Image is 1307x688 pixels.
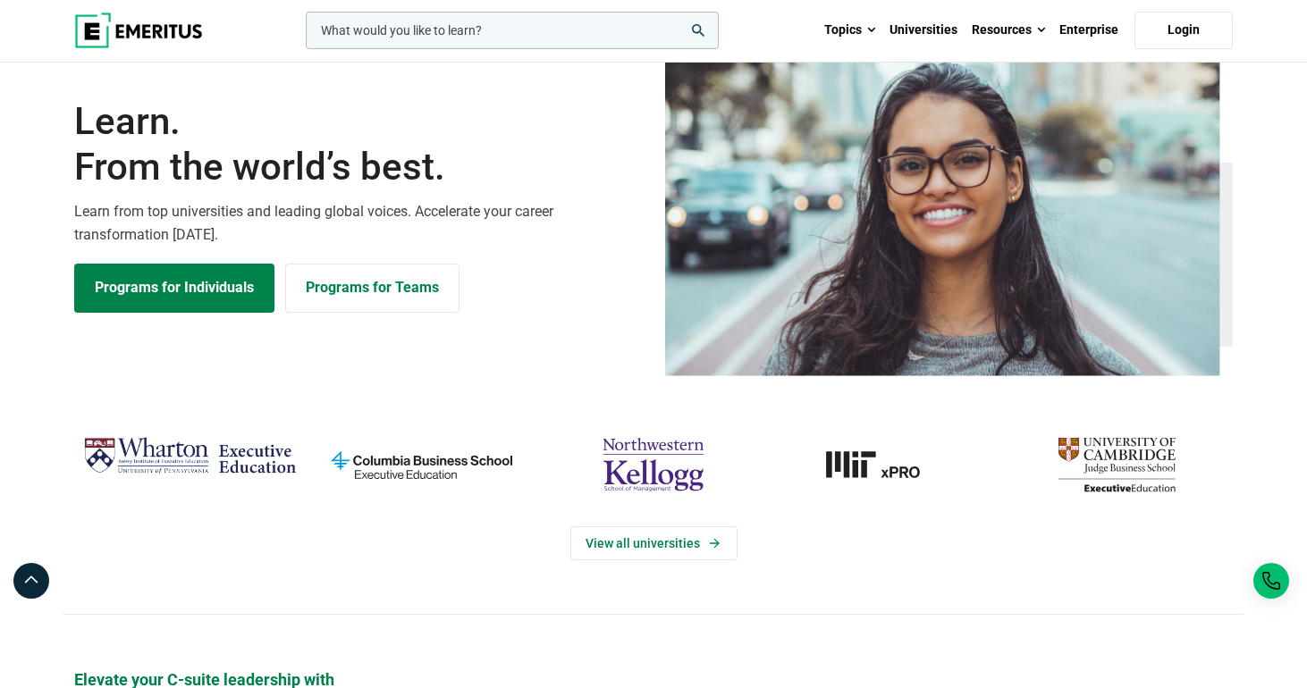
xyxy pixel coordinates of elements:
a: Explore Programs [74,264,274,312]
img: MIT xPRO [779,430,992,499]
img: cambridge-judge-business-school [1010,430,1224,499]
span: From the world’s best. [74,145,643,189]
img: Wharton Executive Education [83,430,297,482]
h1: Learn. [74,99,643,189]
img: columbia-business-school [315,430,528,499]
a: MIT-xPRO [779,430,992,499]
img: Learn from the world's best [665,48,1220,376]
input: woocommerce-product-search-field-0 [306,12,719,49]
a: Explore for Business [285,264,460,312]
a: View Universities [570,526,738,560]
a: Login [1134,12,1233,49]
img: northwestern-kellogg [546,430,760,499]
p: Learn from top universities and leading global voices. Accelerate your career transformation [DATE]. [74,200,643,246]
